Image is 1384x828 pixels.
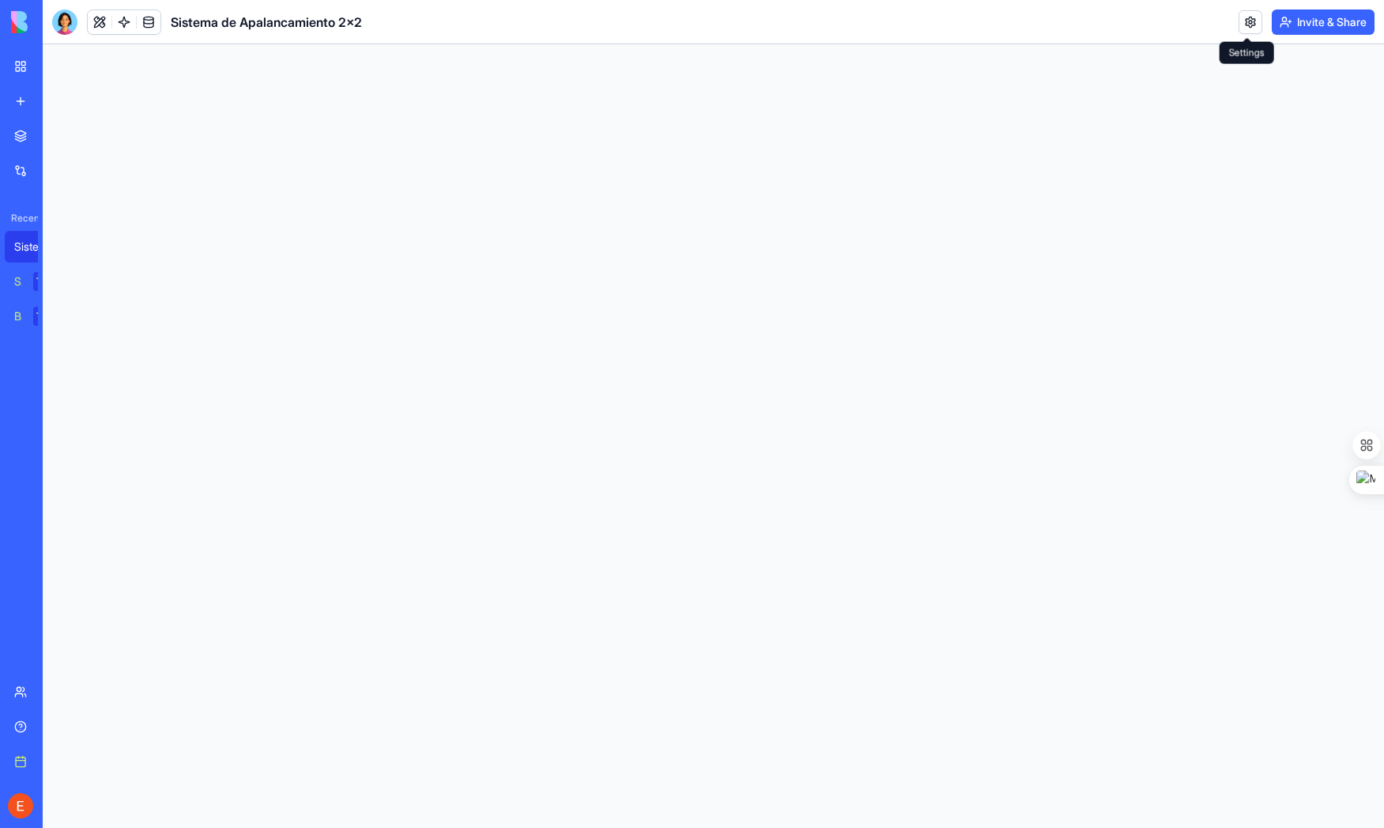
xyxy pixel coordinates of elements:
a: Social Media Content GeneratorTRY [5,266,68,297]
img: ACg8ocJsZ5xZHxUy_9QQ2lzFYK42ib_tRcfOw8_nzJkcXAL9HkQ84A=s96-c [8,793,33,819]
div: Blog Generation Pro [14,308,22,324]
div: Social Media Content Generator [14,274,22,289]
div: TRY [33,272,58,291]
div: Settings [1220,42,1274,64]
span: Recent [5,212,38,225]
div: Sistema de Apalancamiento 2x2 [14,239,58,255]
h1: Sistema de Apalancamiento 2x2 [171,13,362,32]
img: logo [11,11,109,33]
a: Sistema de Apalancamiento 2x2 [5,231,68,263]
button: Invite & Share [1272,9,1375,35]
a: Blog Generation ProTRY [5,301,68,332]
div: TRY [33,307,58,326]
